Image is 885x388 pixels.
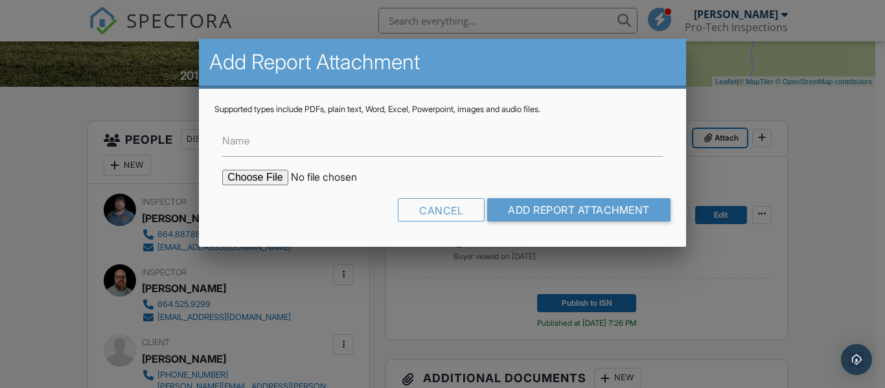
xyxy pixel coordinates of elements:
[487,198,671,222] input: Add Report Attachment
[214,104,670,115] div: Supported types include PDFs, plain text, Word, Excel, Powerpoint, images and audio files.
[398,198,485,222] div: Cancel
[841,344,872,375] div: Open Intercom Messenger
[222,133,250,148] label: Name
[209,49,675,75] h2: Add Report Attachment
